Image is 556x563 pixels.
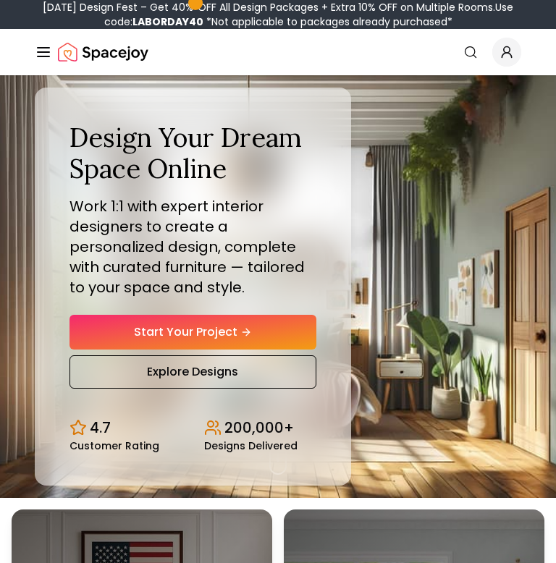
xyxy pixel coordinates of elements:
nav: Global [35,29,521,75]
small: Customer Rating [69,441,159,451]
a: Spacejoy [58,38,148,67]
span: *Not applicable to packages already purchased* [203,14,452,29]
a: Start Your Project [69,315,316,350]
div: Design stats [69,406,316,451]
b: LABORDAY40 [132,14,203,29]
p: Work 1:1 with expert interior designers to create a personalized design, complete with curated fu... [69,196,316,297]
a: Explore Designs [69,355,316,389]
p: 200,000+ [224,418,294,438]
img: Spacejoy Logo [58,38,148,67]
h1: Design Your Dream Space Online [69,122,316,185]
small: Designs Delivered [204,441,298,451]
p: 4.7 [90,418,111,438]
